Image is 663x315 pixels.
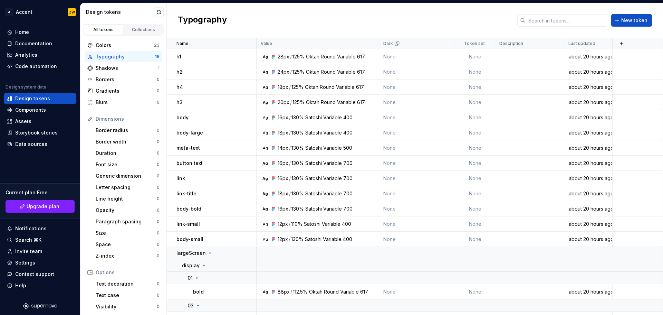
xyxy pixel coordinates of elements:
[93,290,162,301] a: Text case0
[611,14,652,27] button: New token
[343,175,353,182] div: 700
[290,288,292,295] div: /
[176,175,185,182] p: link
[15,40,52,47] div: Documentation
[278,236,288,243] div: 12px
[379,64,455,80] td: None
[262,69,268,75] div: Ag
[289,114,291,121] div: /
[96,269,160,276] div: Options
[306,53,356,60] div: Oktah Round Variable
[278,84,288,91] div: 18px
[357,99,365,106] div: 617
[309,288,359,295] div: Oktah Round Variable
[289,175,291,182] div: /
[278,129,288,136] div: 18px
[379,140,455,156] td: None
[565,205,612,212] div: about 20 hours ago
[291,175,304,182] div: 130%
[157,293,160,298] div: 0
[93,250,162,261] a: Z-index0
[565,114,612,121] div: about 20 hours ago
[4,38,76,49] a: Documentation
[4,257,76,268] a: Settings
[157,173,160,179] div: 0
[176,190,196,197] p: link-title
[379,186,455,201] td: None
[4,246,76,257] a: Invite team
[291,236,304,243] div: 130%
[464,41,485,46] p: Token set
[292,68,305,75] div: 125%
[176,205,201,212] p: body-bold
[343,145,352,151] div: 500
[5,8,13,16] div: A
[289,145,291,151] div: /
[305,160,342,167] div: Satoshi Variable
[289,160,291,167] div: /
[176,236,203,243] p: body-small
[15,106,46,113] div: Components
[157,139,160,145] div: 0
[96,207,157,214] div: Opacity
[565,145,612,151] div: about 20 hours ago
[15,237,41,243] div: Search ⌘K
[96,292,157,299] div: Text case
[188,302,194,309] p: 03
[291,129,304,136] div: 130%
[261,41,272,46] p: Value
[304,221,340,228] div: Satoshi Variable
[157,162,160,167] div: 0
[379,232,455,247] td: None
[262,191,268,196] div: Ag
[93,228,162,239] a: Size0
[96,161,157,168] div: Font size
[278,68,289,75] div: 24px
[157,242,160,247] div: 0
[4,61,76,72] a: Code automation
[278,190,288,197] div: 18px
[27,203,59,210] span: Upgrade plan
[305,236,342,243] div: Satoshi Variable
[4,269,76,280] button: Contact support
[15,63,57,70] div: Code automation
[343,114,353,121] div: 400
[305,205,342,212] div: Satoshi Variable
[176,145,200,151] p: meta-text
[379,201,455,216] td: None
[278,114,288,121] div: 16px
[565,221,612,228] div: about 20 hours ago
[291,84,304,91] div: 125%
[178,14,227,27] h2: Typography
[96,173,157,179] div: Generic dimension
[96,65,158,72] div: Shadows
[292,99,305,106] div: 125%
[289,221,290,228] div: /
[262,206,268,212] div: Ag
[93,205,162,216] a: Opacity0
[291,221,302,228] div: 110%
[262,100,268,105] div: Ag
[343,236,352,243] div: 400
[379,95,455,110] td: None
[96,230,157,237] div: Size
[157,219,160,224] div: 0
[565,236,612,243] div: about 20 hours ago
[360,288,368,295] div: 617
[262,176,268,181] div: Ag
[343,205,353,212] div: 700
[6,84,46,90] div: Design system data
[85,51,162,62] a: Typography18
[455,232,495,247] td: None
[292,53,305,60] div: 125%
[96,280,157,287] div: Text decoration
[15,118,31,125] div: Assets
[96,138,157,145] div: Border width
[96,252,157,259] div: Z-index
[379,110,455,125] td: None
[455,125,495,140] td: None
[455,110,495,125] td: None
[176,53,181,60] p: h1
[565,53,612,60] div: about 20 hours ago
[262,130,268,136] div: Ag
